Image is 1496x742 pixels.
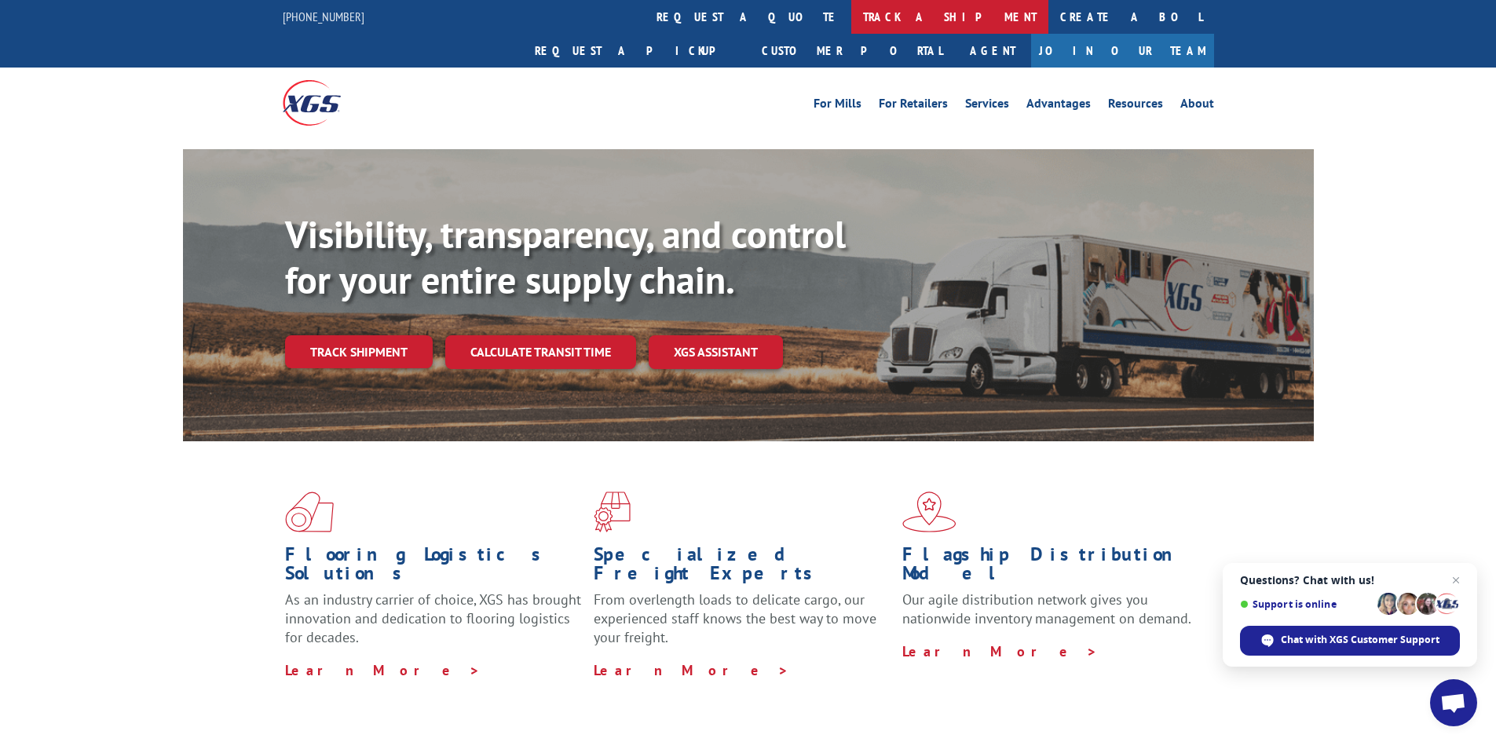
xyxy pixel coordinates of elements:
[902,545,1199,590] h1: Flagship Distribution Model
[594,492,631,532] img: xgs-icon-focused-on-flooring-red
[1430,679,1477,726] div: Open chat
[445,335,636,369] a: Calculate transit time
[283,9,364,24] a: [PHONE_NUMBER]
[594,661,789,679] a: Learn More >
[902,590,1191,627] span: Our agile distribution network gives you nationwide inventory management on demand.
[285,492,334,532] img: xgs-icon-total-supply-chain-intelligence-red
[285,661,481,679] a: Learn More >
[285,210,846,304] b: Visibility, transparency, and control for your entire supply chain.
[750,34,954,68] a: Customer Portal
[902,492,956,532] img: xgs-icon-flagship-distribution-model-red
[902,642,1098,660] a: Learn More >
[1240,574,1460,587] span: Questions? Chat with us!
[1281,633,1439,647] span: Chat with XGS Customer Support
[879,97,948,115] a: For Retailers
[965,97,1009,115] a: Services
[523,34,750,68] a: Request a pickup
[1026,97,1091,115] a: Advantages
[1031,34,1214,68] a: Join Our Team
[1180,97,1214,115] a: About
[285,335,433,368] a: Track shipment
[285,545,582,590] h1: Flooring Logistics Solutions
[954,34,1031,68] a: Agent
[1240,626,1460,656] div: Chat with XGS Customer Support
[1108,97,1163,115] a: Resources
[1240,598,1372,610] span: Support is online
[649,335,783,369] a: XGS ASSISTANT
[594,590,891,660] p: From overlength loads to delicate cargo, our experienced staff knows the best way to move your fr...
[285,590,581,646] span: As an industry carrier of choice, XGS has brought innovation and dedication to flooring logistics...
[594,545,891,590] h1: Specialized Freight Experts
[1447,571,1465,590] span: Close chat
[814,97,861,115] a: For Mills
